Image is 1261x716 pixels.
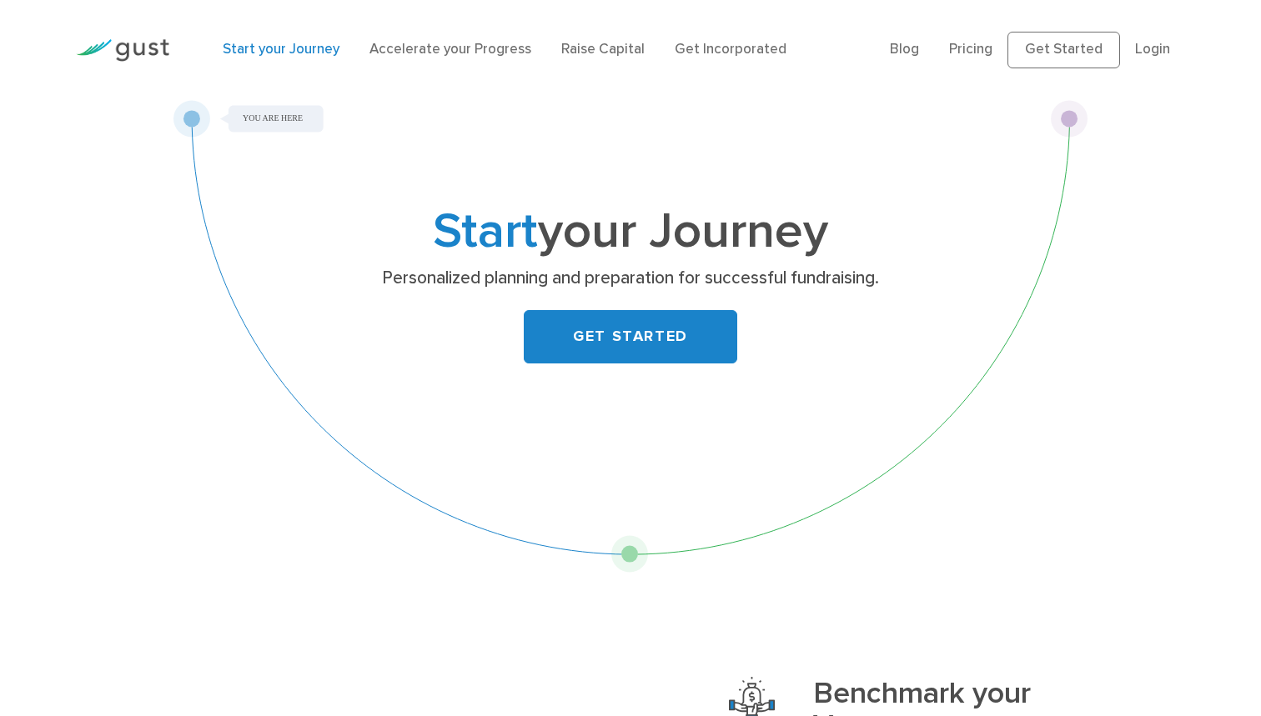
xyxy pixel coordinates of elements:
p: Personalized planning and preparation for successful fundraising. [307,267,953,290]
a: Blog [890,41,919,58]
a: Accelerate your Progress [369,41,531,58]
img: Gust Logo [76,39,169,62]
a: GET STARTED [524,310,737,363]
span: Start [433,202,538,261]
a: Raise Capital [561,41,645,58]
a: Get Incorporated [675,41,786,58]
a: Get Started [1007,32,1120,68]
h1: your Journey [301,209,960,255]
a: Pricing [949,41,992,58]
a: Login [1135,41,1170,58]
a: Start your Journey [223,41,339,58]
